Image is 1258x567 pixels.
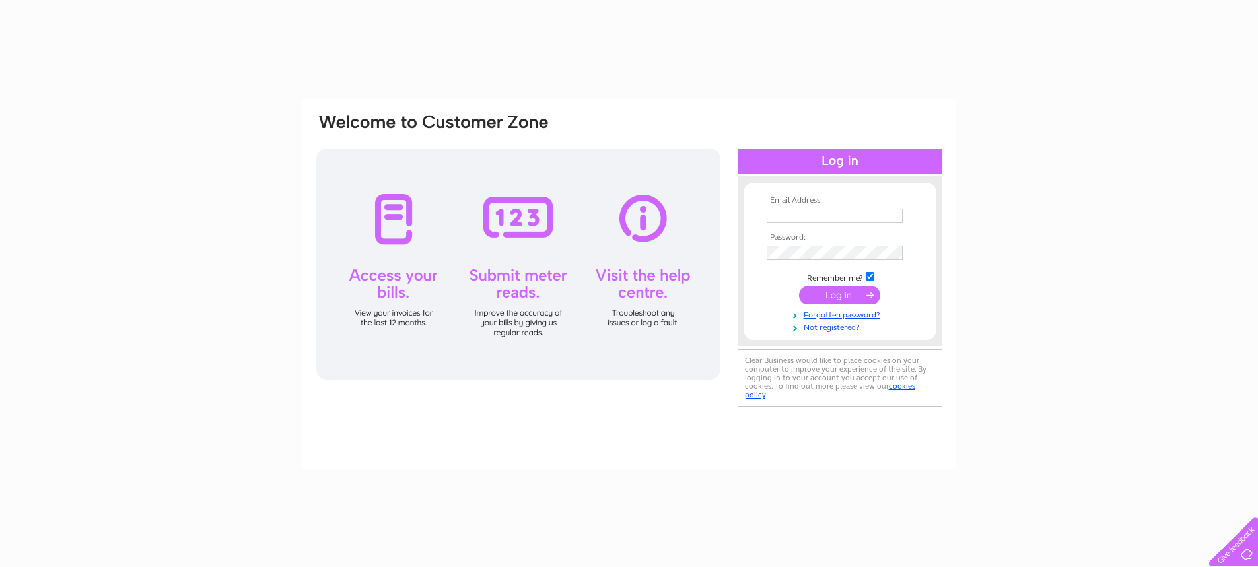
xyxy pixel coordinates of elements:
[763,196,917,205] th: Email Address:
[763,233,917,242] th: Password:
[738,349,942,407] div: Clear Business would like to place cookies on your computer to improve your experience of the sit...
[763,270,917,283] td: Remember me?
[745,382,915,399] a: cookies policy
[767,320,917,333] a: Not registered?
[799,286,880,304] input: Submit
[767,308,917,320] a: Forgotten password?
